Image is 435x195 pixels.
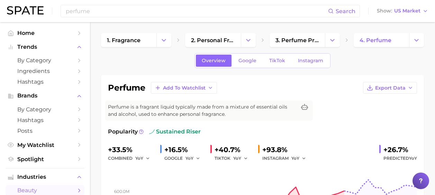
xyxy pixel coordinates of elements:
img: sustained riser [149,129,155,134]
span: Posts [17,128,73,134]
a: by Category [6,104,84,115]
button: Industries [6,172,84,182]
button: YoY [291,154,306,162]
span: YoY [185,155,193,161]
span: 1. fragrance [107,37,141,44]
button: Change Category [409,33,424,47]
button: Change Category [325,33,340,47]
a: by Category [6,55,84,66]
a: Overview [196,55,232,67]
span: Brands [17,93,73,99]
span: Instagram [298,58,323,64]
span: Perfume is a fragrant liquid typically made from a mixture of essential oils and alcohol, used to... [108,103,296,118]
button: YoY [185,154,200,162]
h1: perfume [108,84,145,92]
span: by Category [17,106,73,113]
a: Home [6,28,84,38]
a: TikTok [263,55,291,67]
button: YoY [233,154,248,162]
a: Google [233,55,262,67]
span: Overview [202,58,226,64]
span: Export Data [375,85,406,91]
span: My Watchlist [17,142,73,148]
a: My Watchlist [6,140,84,150]
span: Hashtags [17,117,73,123]
a: 1. fragrance [101,33,156,47]
span: 3. perfume products [275,37,319,44]
button: Trends [6,42,84,52]
span: Show [377,9,392,13]
span: Home [17,30,73,36]
img: SPATE [7,6,44,15]
span: 2. personal fragrance [191,37,235,44]
button: Change Category [241,33,256,47]
div: +16.5% [164,144,205,155]
a: Spotlight [6,154,84,165]
span: Ingredients [17,68,73,74]
div: +33.5% [108,144,155,155]
span: US Market [394,9,420,13]
a: Instagram [292,55,329,67]
span: Add to Watchlist [163,85,206,91]
a: Hashtags [6,115,84,126]
span: Hashtags [17,78,73,85]
a: 3. perfume products [270,33,325,47]
span: YoY [409,156,417,161]
span: beauty [17,187,73,194]
span: Popularity [108,128,138,136]
span: sustained riser [149,128,201,136]
span: Predicted [383,154,417,162]
a: 4. perfume [354,33,409,47]
div: TIKTOK [215,154,253,162]
div: combined [108,154,155,162]
span: Trends [17,44,73,50]
div: +26.7% [383,144,417,155]
div: INSTAGRAM [262,154,311,162]
div: +93.8% [262,144,311,155]
span: Google [238,58,256,64]
div: GOOGLE [164,154,205,162]
a: Ingredients [6,66,84,76]
span: by Category [17,57,73,64]
span: Search [336,8,355,15]
a: 2. personal fragrance [185,33,241,47]
span: YoY [291,155,299,161]
a: Hashtags [6,76,84,87]
div: +40.7% [215,144,253,155]
span: Spotlight [17,156,73,162]
button: Brands [6,91,84,101]
a: Posts [6,126,84,136]
span: YoY [233,155,241,161]
button: Export Data [363,82,417,94]
span: Industries [17,174,73,180]
button: YoY [135,154,150,162]
span: YoY [135,155,143,161]
button: ShowUS Market [375,7,430,16]
span: 4. perfume [360,37,391,44]
button: Change Category [156,33,171,47]
button: Add to Watchlist [151,82,217,94]
input: Search here for a brand, industry, or ingredient [65,5,328,17]
span: TikTok [269,58,285,64]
